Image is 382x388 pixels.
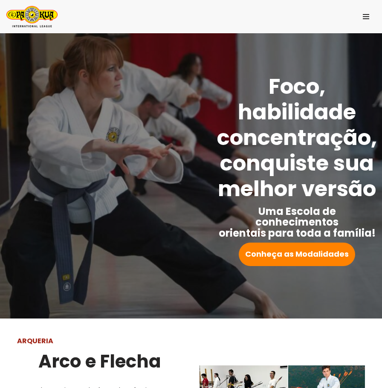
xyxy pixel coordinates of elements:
button: Menu de navegação [356,10,376,23]
a: Pa-Kua Brasil Uma Escola de conhecimentos orientais para toda a família. Foco, habilidade concent... [6,6,58,27]
a: Conheça as Modalidades [239,243,355,266]
strong: Conheça as Modalidades [245,249,349,259]
strong: Uma Escola de conhecimentos orientais para toda a família! [219,204,376,240]
strong: ARQUERIA [17,336,53,346]
strong: Foco, habilidade concentração, conquiste sua melhor versão [217,71,377,204]
strong: Arco e Flecha [38,349,161,374]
